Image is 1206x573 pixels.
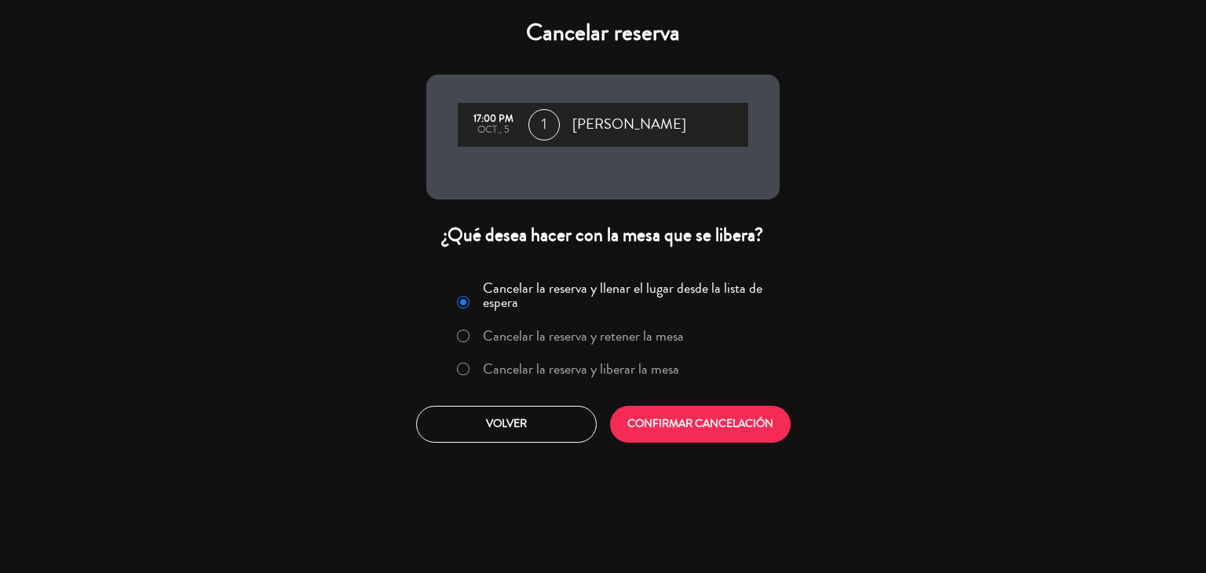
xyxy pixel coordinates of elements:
div: oct., 5 [466,125,521,136]
h4: Cancelar reserva [426,19,780,47]
span: [PERSON_NAME] [572,113,686,137]
div: 17:00 PM [466,114,521,125]
label: Cancelar la reserva y llenar el lugar desde la lista de espera [483,281,770,309]
div: ¿Qué desea hacer con la mesa que se libera? [426,223,780,247]
button: Volver [416,406,597,443]
label: Cancelar la reserva y retener la mesa [483,329,684,343]
button: CONFIRMAR CANCELACIÓN [610,406,791,443]
label: Cancelar la reserva y liberar la mesa [483,362,679,376]
span: 1 [528,109,560,141]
